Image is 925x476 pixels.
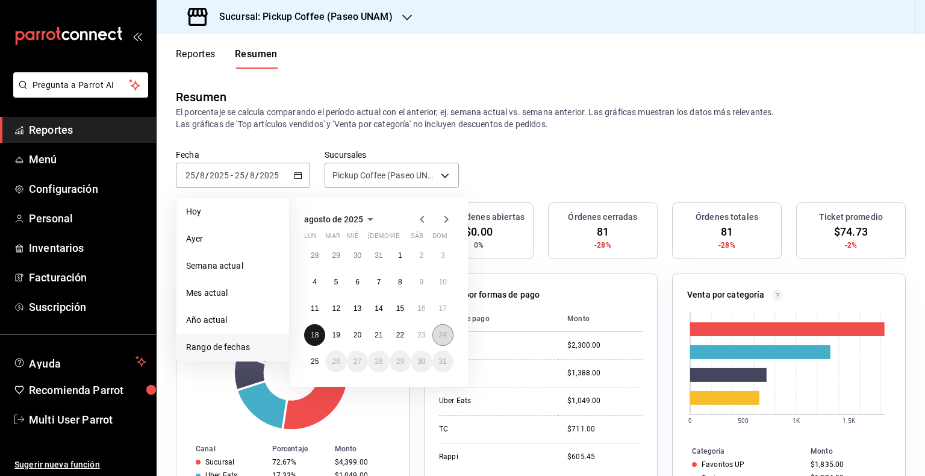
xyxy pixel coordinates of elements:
button: 16 de agosto de 2025 [411,298,432,319]
abbr: jueves [368,232,439,245]
input: -- [249,171,255,180]
th: Monto [558,306,643,332]
p: Venta por categoría [687,289,765,301]
th: Canal [176,442,267,456]
button: 25 de agosto de 2025 [304,351,325,372]
button: 5 de agosto de 2025 [325,271,346,293]
button: 18 de agosto de 2025 [304,324,325,346]
span: $74.73 [834,224,868,240]
th: Monto [330,442,409,456]
h3: Ticket promedio [819,211,883,224]
button: 20 de agosto de 2025 [347,324,368,346]
abbr: miércoles [347,232,358,245]
button: 7 de agosto de 2025 [368,271,389,293]
span: - [231,171,233,180]
button: Reportes [176,48,216,69]
th: Monto [806,445,905,458]
div: Rappi [439,452,548,462]
abbr: 23 de agosto de 2025 [417,331,425,339]
button: 4 de agosto de 2025 [304,271,325,293]
abbr: 11 de agosto de 2025 [311,304,319,313]
abbr: lunes [304,232,317,245]
button: 22 de agosto de 2025 [390,324,411,346]
abbr: 14 de agosto de 2025 [375,304,382,313]
abbr: 21 de agosto de 2025 [375,331,382,339]
button: agosto de 2025 [304,212,378,227]
span: Menú [29,151,146,168]
p: El porcentaje se calcula comparando el período actual con el anterior, ej. semana actual vs. sema... [176,106,906,130]
button: 15 de agosto de 2025 [390,298,411,319]
span: Año actual [186,314,279,327]
div: $1,388.00 [567,368,643,378]
abbr: 15 de agosto de 2025 [396,304,404,313]
abbr: 28 de agosto de 2025 [375,357,382,366]
abbr: viernes [390,232,399,245]
button: 30 de agosto de 2025 [411,351,432,372]
abbr: 20 de agosto de 2025 [353,331,361,339]
button: 29 de julio de 2025 [325,245,346,266]
text: 500 [738,418,749,424]
text: 0 [688,418,692,424]
button: 3 de agosto de 2025 [432,245,453,266]
th: Porcentaje [267,442,330,456]
span: Sugerir nueva función [14,459,146,471]
abbr: 7 de agosto de 2025 [377,278,381,286]
button: 10 de agosto de 2025 [432,271,453,293]
span: Semana actual [186,260,279,272]
abbr: 4 de agosto de 2025 [313,278,317,286]
span: Configuración [29,181,146,197]
button: Pregunta a Parrot AI [13,72,148,98]
a: Pregunta a Parrot AI [8,87,148,100]
span: Hoy [186,205,279,218]
abbr: 26 de agosto de 2025 [332,357,340,366]
span: Ayer [186,233,279,245]
abbr: 27 de agosto de 2025 [353,357,361,366]
div: $1,049.00 [567,396,643,406]
div: Favoritos UP [702,460,745,469]
div: Sucursal [205,458,234,466]
input: -- [234,171,245,180]
div: $1,835.00 [811,460,886,469]
div: $2,300.00 [567,340,643,351]
button: 19 de agosto de 2025 [325,324,346,346]
abbr: 22 de agosto de 2025 [396,331,404,339]
button: 12 de agosto de 2025 [325,298,346,319]
abbr: 19 de agosto de 2025 [332,331,340,339]
span: Multi User Parrot [29,412,146,428]
abbr: 25 de agosto de 2025 [311,357,319,366]
abbr: 6 de agosto de 2025 [355,278,360,286]
h3: Sucursal: Pickup Coffee (Paseo UNAM) [210,10,393,24]
input: -- [185,171,196,180]
text: 1K [793,418,800,424]
button: 13 de agosto de 2025 [347,298,368,319]
span: Ayuda [29,354,131,369]
button: 28 de julio de 2025 [304,245,325,266]
span: / [205,171,209,180]
abbr: sábado [411,232,423,245]
span: Facturación [29,269,146,286]
abbr: 31 de julio de 2025 [375,251,382,260]
abbr: martes [325,232,340,245]
button: Resumen [235,48,278,69]
button: 21 de agosto de 2025 [368,324,389,346]
button: 24 de agosto de 2025 [432,324,453,346]
button: 14 de agosto de 2025 [368,298,389,319]
button: 8 de agosto de 2025 [390,271,411,293]
abbr: domingo [432,232,447,245]
span: Mes actual [186,287,279,299]
abbr: 3 de agosto de 2025 [441,251,445,260]
button: 26 de agosto de 2025 [325,351,346,372]
abbr: 24 de agosto de 2025 [439,331,447,339]
abbr: 29 de agosto de 2025 [396,357,404,366]
span: agosto de 2025 [304,215,363,224]
h3: Órdenes cerradas [568,211,637,224]
abbr: 30 de julio de 2025 [353,251,361,260]
span: -2% [845,240,857,251]
span: / [255,171,259,180]
h3: Órdenes totales [696,211,758,224]
button: 31 de julio de 2025 [368,245,389,266]
button: 30 de julio de 2025 [347,245,368,266]
abbr: 28 de julio de 2025 [311,251,319,260]
span: Reportes [29,122,146,138]
span: / [196,171,199,180]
